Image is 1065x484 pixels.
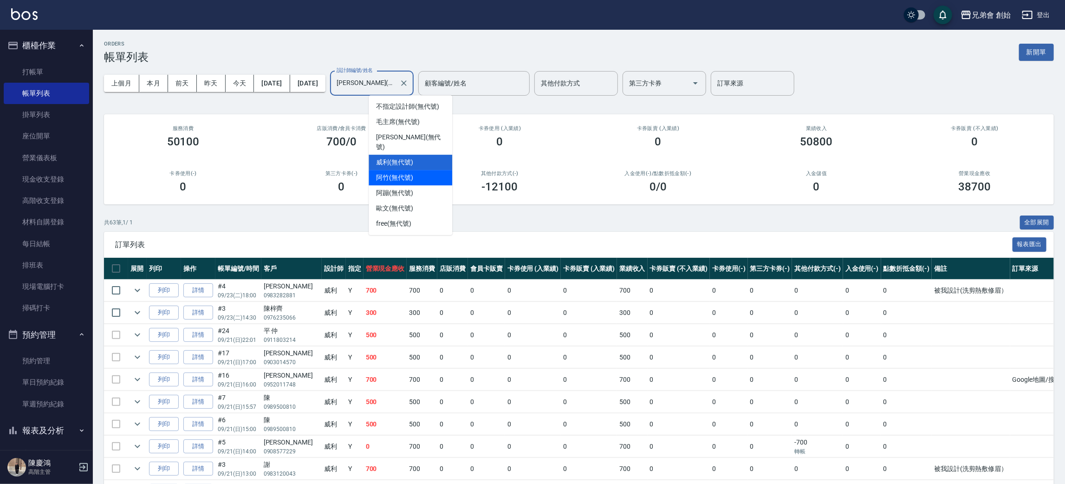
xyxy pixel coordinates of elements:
[648,280,710,301] td: 0
[264,438,319,447] div: [PERSON_NAME]
[843,369,881,391] td: 0
[264,304,319,314] div: 陳梓齊
[28,458,76,468] h5: 陳慶鴻
[376,157,413,167] span: 威利 (無代號)
[218,336,259,344] p: 09/21 (日) 22:01
[710,458,748,480] td: 0
[149,328,179,342] button: 列印
[561,302,617,324] td: 0
[149,439,179,454] button: 列印
[617,302,648,324] td: 300
[748,170,884,177] h2: 入金儲值
[468,302,505,324] td: 0
[972,135,978,148] h3: 0
[710,413,748,435] td: 0
[407,302,437,324] td: 300
[468,347,505,368] td: 0
[128,258,147,280] th: 展開
[322,436,346,458] td: 威利
[130,283,144,297] button: expand row
[437,258,468,280] th: 店販消費
[792,436,843,458] td: -700
[710,436,748,458] td: 0
[273,125,409,131] h2: 店販消費 /會員卡消費
[376,173,413,183] span: 阿竹 (無代號)
[322,280,346,301] td: 威利
[215,280,261,301] td: #4
[264,371,319,380] div: [PERSON_NAME]
[813,180,820,193] h3: 0
[346,347,364,368] td: Y
[748,391,792,413] td: 0
[183,328,213,342] a: 詳情
[149,395,179,409] button: 列印
[290,75,325,92] button: [DATE]
[1018,7,1054,24] button: 登出
[181,258,215,280] th: 操作
[149,283,179,298] button: 列印
[710,280,748,301] td: 0
[130,417,144,431] button: expand row
[183,462,213,476] a: 詳情
[4,104,89,125] a: 掛單列表
[104,51,149,64] h3: 帳單列表
[183,417,213,432] a: 詳情
[881,347,932,368] td: 0
[843,347,881,368] td: 0
[4,169,89,190] a: 現金收支登錄
[881,369,932,391] td: 0
[215,458,261,480] td: #3
[180,180,187,193] h3: 0
[183,439,213,454] a: 詳情
[4,125,89,147] a: 座位開單
[130,328,144,342] button: expand row
[1019,47,1054,56] a: 新開單
[364,413,407,435] td: 500
[505,280,561,301] td: 0
[115,170,251,177] h2: 卡券使用(-)
[264,281,319,291] div: [PERSON_NAME]
[505,258,561,280] th: 卡券使用 (入業績)
[4,393,89,415] a: 單週預約紀錄
[468,369,505,391] td: 0
[273,170,409,177] h2: 第三方卡券(-)
[1013,237,1047,252] button: 報表匯出
[561,258,617,280] th: 卡券販賣 (入業績)
[561,324,617,346] td: 0
[364,347,407,368] td: 500
[468,258,505,280] th: 會員卡販賣
[407,413,437,435] td: 500
[748,458,792,480] td: 0
[748,369,792,391] td: 0
[468,324,505,346] td: 0
[364,458,407,480] td: 700
[322,458,346,480] td: 威利
[843,324,881,346] td: 0
[648,302,710,324] td: 0
[505,391,561,413] td: 0
[432,170,568,177] h2: 其他付款方式(-)
[407,258,437,280] th: 服務消費
[264,460,319,470] div: 謝
[264,380,319,389] p: 0952011748
[505,458,561,480] td: 0
[326,135,357,148] h3: 700/0
[617,280,648,301] td: 700
[907,125,1043,131] h2: 卡券販賣 (不入業績)
[376,203,413,213] span: 歐文 (無代號)
[264,336,319,344] p: 0911803214
[932,258,1010,280] th: 備註
[561,391,617,413] td: 0
[792,458,843,480] td: 0
[376,188,413,198] span: 阿蹦 (無代號)
[881,391,932,413] td: 0
[437,302,468,324] td: 0
[561,347,617,368] td: 0
[364,436,407,458] td: 0
[322,369,346,391] td: 威利
[264,314,319,322] p: 0976235066
[617,413,648,435] td: 500
[907,170,1043,177] h2: 營業現金應收
[149,350,179,365] button: 列印
[104,218,133,227] p: 共 63 筆, 1 / 1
